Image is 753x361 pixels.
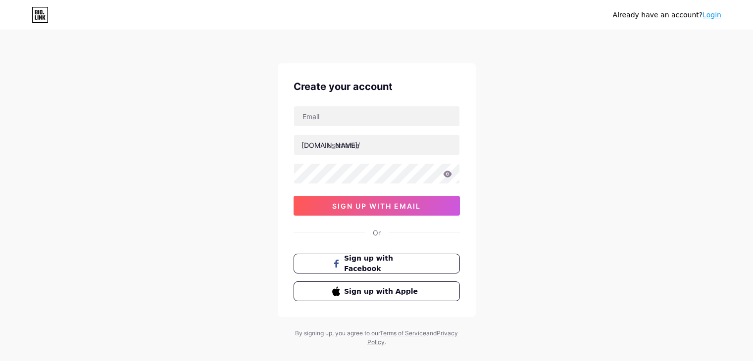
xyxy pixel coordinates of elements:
input: Email [294,106,459,126]
div: Create your account [294,79,460,94]
input: username [294,135,459,155]
div: Already have an account? [613,10,721,20]
span: Sign up with Facebook [344,253,421,274]
span: Sign up with Apple [344,286,421,297]
a: Login [703,11,721,19]
button: Sign up with Apple [294,281,460,301]
button: sign up with email [294,196,460,216]
button: Sign up with Facebook [294,254,460,273]
div: Or [373,227,381,238]
div: By signing up, you agree to our and . [293,329,461,347]
span: sign up with email [332,202,421,210]
div: [DOMAIN_NAME]/ [301,140,360,150]
a: Terms of Service [380,329,426,337]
